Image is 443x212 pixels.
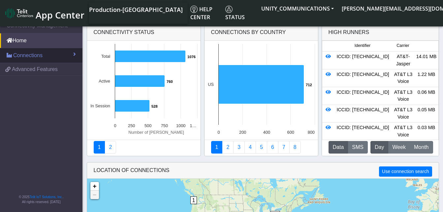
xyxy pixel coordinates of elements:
[87,24,201,41] div: Connectivity status
[225,6,233,13] img: status.svg
[223,3,257,24] a: Status
[90,191,99,199] a: Zoom out
[30,195,63,199] a: Telit IoT Solutions, Inc.
[101,54,110,59] text: Total
[225,6,245,21] span: Status
[379,166,432,177] button: Use connection search
[410,141,433,154] button: Month
[12,65,58,73] span: Advanced Features
[396,43,409,49] span: Carrier
[222,141,234,154] a: Carrier
[5,8,33,18] img: logo-telit-cinterion-gw-new.png
[217,130,220,135] text: 0
[278,141,290,154] a: Zero Session
[5,6,83,20] a: App Center
[415,71,438,85] div: 1.22 MB
[114,123,116,128] text: 0
[392,53,415,67] div: AT&T-Jasper
[99,79,110,84] text: Active
[334,124,392,138] div: ICCID: [TECHNICAL_ID]
[334,106,392,121] div: ICCID: [TECHNICAL_ID]
[415,89,438,103] div: 0.06 MB
[105,141,116,154] a: Deployment status
[388,141,410,154] button: Week
[334,89,392,103] div: ICCID: [TECHNICAL_ID]
[414,143,428,151] span: Month
[151,104,158,108] text: 528
[415,106,438,121] div: 0.05 MB
[190,123,196,128] text: 1…
[205,24,318,41] div: Connections By Country
[392,143,406,151] span: Week
[239,130,246,135] text: 200
[128,123,135,128] text: 250
[287,130,294,135] text: 600
[263,130,270,135] text: 400
[190,6,198,13] img: knowledge.svg
[211,141,311,154] nav: Summary paging
[13,52,43,59] span: Connections
[233,141,245,154] a: Usage per Country
[334,53,392,67] div: ICCID: [TECHNICAL_ID]
[375,143,384,151] span: Day
[392,124,415,138] div: AT&T L3 Voice
[36,9,84,21] span: App Center
[161,123,168,128] text: 750
[370,141,388,154] button: Day
[190,6,212,21] span: Help center
[257,3,338,15] button: UNITY_COMMUNICATIONS
[187,55,196,59] text: 1076
[208,82,214,87] text: US
[415,53,438,67] div: 14.01 MB
[87,162,439,179] div: LOCATION OF CONNECTIONS
[211,141,223,154] a: Connections By Country
[144,123,151,128] text: 500
[329,141,348,154] button: Data
[307,130,314,135] text: 800
[289,141,301,154] a: Not Connected for 30 days
[176,123,185,128] text: 1000
[167,80,173,84] text: 760
[94,141,194,154] nav: Summary paging
[90,182,99,191] a: Zoom in
[348,141,368,154] button: SMS
[90,103,110,108] text: In Session
[355,43,370,49] span: Identifier
[392,106,415,121] div: AT&T L3 Voice
[188,3,223,24] a: Help center
[392,89,415,103] div: AT&T L3 Voice
[89,3,182,16] a: Your current platform instance
[244,141,256,154] a: Connections By Carrier
[267,141,278,154] a: 14 Days Trend
[415,124,438,138] div: 0.03 MB
[128,130,184,135] text: Number of [PERSON_NAME]
[334,71,392,85] div: ICCID: [TECHNICAL_ID]
[306,83,312,87] text: 712
[190,196,197,204] span: 1
[392,71,415,85] div: AT&T L3 Voice
[329,28,369,36] div: High Runners
[94,141,105,154] a: Connectivity status
[89,6,183,14] span: Production-[GEOGRAPHIC_DATA]
[256,141,267,154] a: Usage by Carrier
